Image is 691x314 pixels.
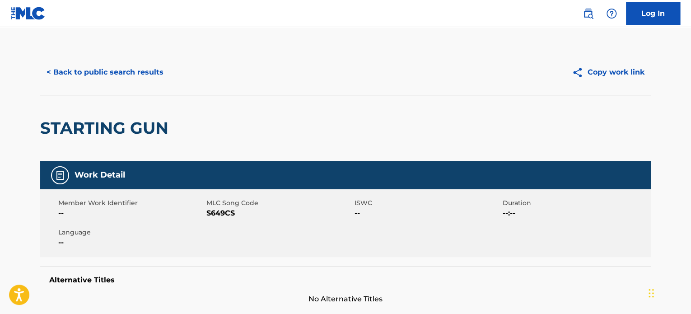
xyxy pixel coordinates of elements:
[55,170,65,181] img: Work Detail
[75,170,125,180] h5: Work Detail
[206,208,352,219] span: S649CS
[606,8,617,19] img: help
[206,198,352,208] span: MLC Song Code
[602,5,621,23] div: Help
[49,276,642,285] h5: Alternative Titles
[503,208,649,219] span: --:--
[58,228,204,237] span: Language
[503,198,649,208] span: Duration
[355,198,500,208] span: ISWC
[58,198,204,208] span: Member Work Identifier
[40,118,173,138] h2: STARTING GUN
[626,2,680,25] a: Log In
[583,8,593,19] img: search
[355,208,500,219] span: --
[646,271,691,314] iframe: Chat Widget
[579,5,597,23] a: Public Search
[58,237,204,248] span: --
[58,208,204,219] span: --
[572,67,588,78] img: Copy work link
[40,61,170,84] button: < Back to public search results
[565,61,651,84] button: Copy work link
[649,280,654,307] div: Drag
[11,7,46,20] img: MLC Logo
[40,294,651,305] span: No Alternative Titles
